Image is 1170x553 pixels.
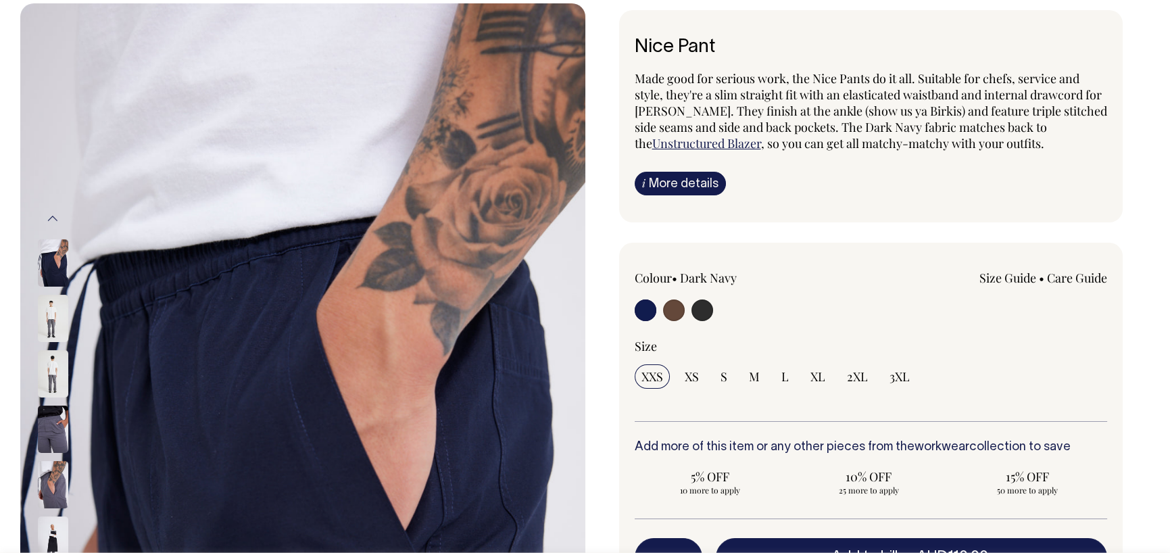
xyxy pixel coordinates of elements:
input: XXS [635,364,670,389]
span: 2XL [847,368,868,385]
img: charcoal [38,350,68,398]
span: 15% OFF [959,468,1096,485]
input: 3XL [883,364,917,389]
h6: Add more of this item or any other pieces from the collection to save [635,441,1108,454]
span: M [749,368,760,385]
span: , so you can get all matchy-matchy with your outfits. [761,135,1044,151]
img: charcoal [38,295,68,342]
input: 10% OFF 25 more to apply [794,464,944,500]
a: Size Guide [979,270,1036,286]
input: S [714,364,734,389]
input: XS [678,364,706,389]
span: 10 more to apply [641,485,779,496]
input: 2XL [840,364,875,389]
div: Size [635,338,1108,354]
a: iMore details [635,172,726,195]
input: M [742,364,766,389]
span: XXS [641,368,663,385]
span: XS [685,368,699,385]
span: 50 more to apply [959,485,1096,496]
span: 10% OFF [800,468,937,485]
input: L [775,364,796,389]
span: Made good for serious work, the Nice Pants do it all. Suitable for chefs, service and style, they... [635,70,1107,151]
label: Dark Navy [680,270,737,286]
button: Previous [43,203,63,234]
span: i [642,176,645,190]
h6: Nice Pant [635,37,1108,58]
input: 5% OFF 10 more to apply [635,464,785,500]
span: • [672,270,677,286]
input: XL [804,364,832,389]
img: charcoal [38,406,68,453]
span: XL [810,368,825,385]
img: charcoal [38,461,68,508]
a: Unstructured Blazer [652,135,761,151]
a: Care Guide [1047,270,1107,286]
span: 5% OFF [641,468,779,485]
span: 3XL [889,368,910,385]
span: L [781,368,789,385]
img: dark-navy [38,239,68,287]
span: 25 more to apply [800,485,937,496]
span: • [1039,270,1044,286]
div: Colour [635,270,824,286]
input: 15% OFF 50 more to apply [952,464,1103,500]
a: workwear [915,441,969,453]
span: S [721,368,727,385]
